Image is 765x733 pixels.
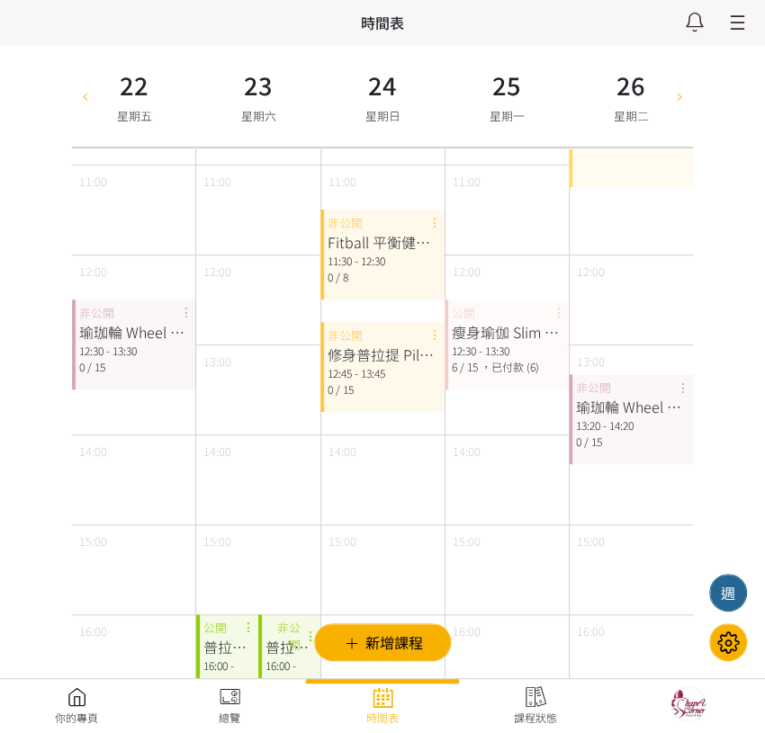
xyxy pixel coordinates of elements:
div: 12:30 - 13:30 [79,343,189,359]
span: / 15 [584,434,602,449]
div: 週 [717,582,739,603]
div: 瘦身瑜伽 Slim Yoga [452,321,562,343]
div: 16:00 - 17:00 [203,657,251,690]
span: 11:00 [453,173,481,190]
span: 0 [79,359,85,374]
span: / 15 [87,359,105,374]
h3: 25 [490,67,525,103]
h3: 26 [614,67,649,103]
span: ，已付款 (2) [599,134,658,149]
h3: 24 [365,67,400,103]
span: 星期日 [365,107,400,124]
div: 12:30 - 13:30 [452,343,562,359]
span: 11:00 [79,173,107,190]
span: 16:00 [453,622,481,639]
span: / 15 [460,359,478,374]
h3: 23 [241,67,276,103]
span: 11:00 [203,173,231,190]
div: 瑜珈輪 Wheel Yoga [79,321,189,343]
span: ，已付款 (6) [481,359,539,374]
span: / 8 [336,269,348,284]
span: 16:00 [577,622,605,639]
span: 13:00 [203,353,231,370]
div: 瑜珈輪 Wheel Yoga [576,396,686,417]
div: 13:20 - 14:20 [576,417,686,434]
span: 12:00 [79,263,107,280]
span: 16:00 [79,622,107,639]
div: 修身普拉提 Pilates Workout [328,344,437,365]
div: 11:30 - 12:30 [328,253,437,269]
span: 14:00 [328,442,356,460]
span: / 15 [336,381,354,397]
span: 15:00 [577,532,605,550]
span: 12:00 [203,263,231,280]
div: 普拉提器械循環訓練 [203,636,251,657]
h3: 22 [117,67,152,103]
span: 2 [576,134,581,149]
span: 0 [576,434,581,449]
span: 14:00 [203,442,231,460]
span: / 4 [584,134,597,149]
span: 0 [328,381,333,397]
div: 普拉提器械循環訓練 [265,636,313,657]
h3: 時間表 [361,12,404,33]
span: 星期二 [614,107,649,124]
span: 15:00 [453,532,481,550]
span: 15:00 [79,532,107,550]
span: 0 [328,269,333,284]
span: 星期五 [117,107,152,124]
span: 星期一 [490,107,525,124]
span: 6 [452,359,457,374]
span: 星期六 [241,107,276,124]
span: 16:00 [328,622,356,639]
span: 15:00 [328,532,356,550]
div: 12:45 - 13:45 [328,365,437,381]
div: Fitball 平衡健身球 [328,231,437,253]
span: 15:00 [203,532,231,550]
span: 14:00 [453,442,481,460]
span: 12:00 [453,263,481,280]
span: 11:00 [328,173,356,190]
div: 16:00 - 17:00 [265,657,313,690]
span: 13:00 [577,353,605,370]
span: 14:00 [79,442,107,460]
span: 12:00 [577,263,605,280]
